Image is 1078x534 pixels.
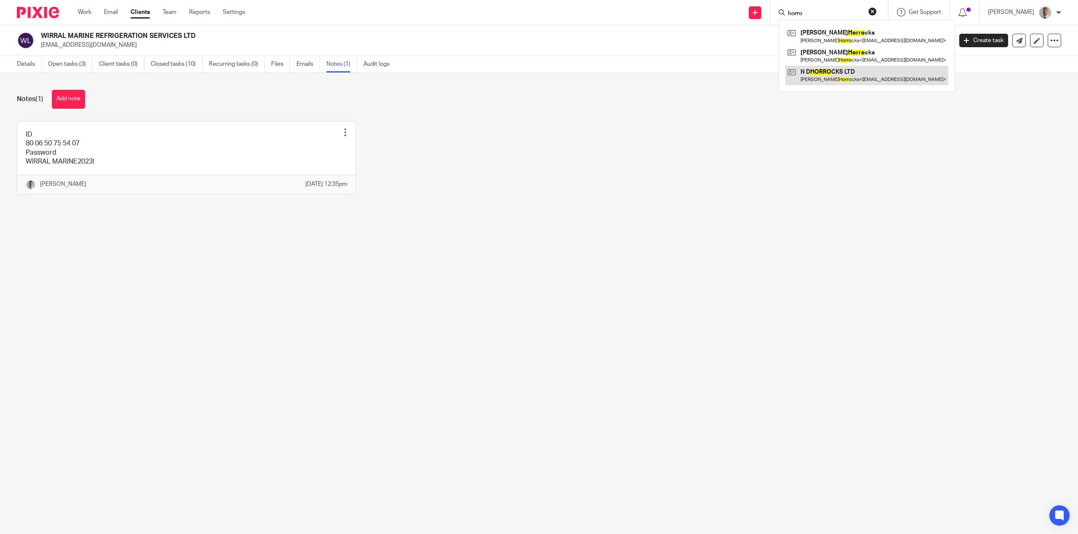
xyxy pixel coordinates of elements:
[209,56,265,72] a: Recurring tasks (0)
[151,56,203,72] a: Closed tasks (10)
[17,32,35,49] img: svg%3E
[17,95,43,104] h1: Notes
[787,10,863,18] input: Search
[17,7,59,18] img: Pixie
[988,8,1034,16] p: [PERSON_NAME]
[868,7,877,16] button: Clear
[909,9,941,15] span: Get Support
[78,8,91,16] a: Work
[17,56,42,72] a: Details
[223,8,245,16] a: Settings
[131,8,150,16] a: Clients
[1038,6,1052,19] img: 5I0A6504%20Centred.jpg
[326,56,357,72] a: Notes (1)
[163,8,176,16] a: Team
[104,8,118,16] a: Email
[305,180,347,188] p: [DATE] 12:35pm
[363,56,396,72] a: Audit logs
[959,34,1008,47] a: Create task
[189,8,210,16] a: Reports
[26,180,36,190] img: 5I0A6504%20Centred.jpg
[41,32,766,40] h2: WIRRAL MARINE REFRIGERATION SERVICES LTD
[296,56,320,72] a: Emails
[99,56,144,72] a: Client tasks (0)
[271,56,290,72] a: Files
[40,180,86,188] p: [PERSON_NAME]
[48,56,93,72] a: Open tasks (3)
[35,96,43,102] span: (1)
[41,41,947,49] p: [EMAIL_ADDRESS][DOMAIN_NAME]
[52,90,85,109] button: Add note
